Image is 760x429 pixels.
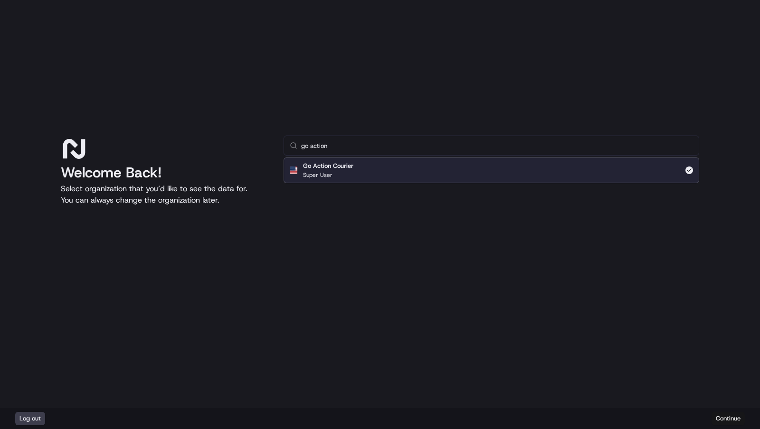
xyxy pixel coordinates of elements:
button: Log out [15,412,45,425]
h2: Go Action Courier [303,162,353,170]
div: Suggestions [284,156,699,185]
input: Type to search... [301,136,693,155]
button: Continue [712,412,745,425]
p: Super User [303,171,332,179]
img: Flag of us [290,166,297,174]
p: Select organization that you’d like to see the data for. You can always change the organization l... [61,183,268,206]
h1: Welcome Back! [61,164,268,181]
